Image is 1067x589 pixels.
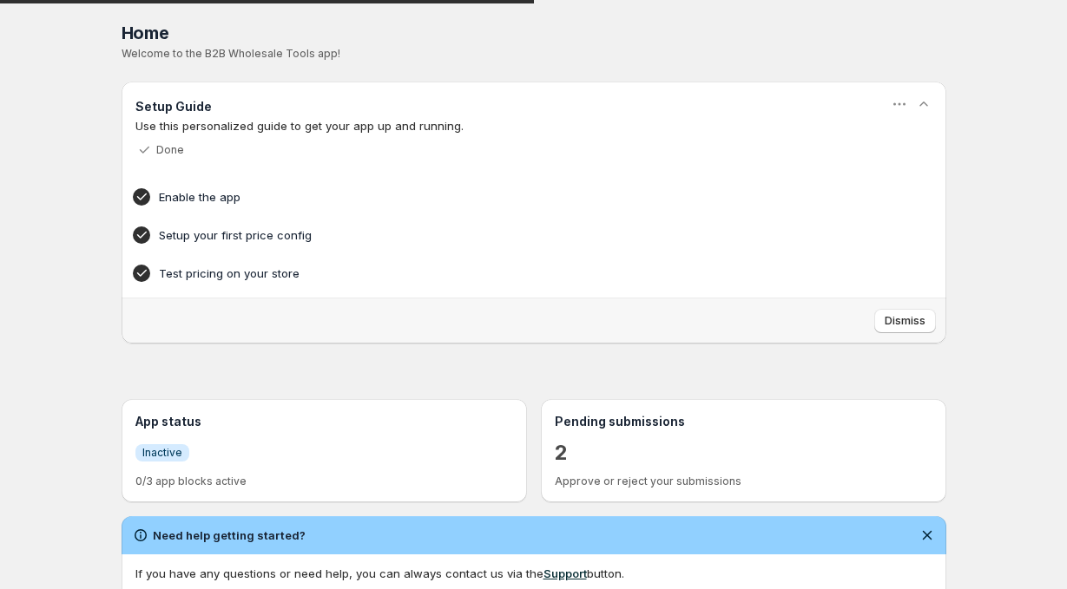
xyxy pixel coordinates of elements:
[874,309,936,333] button: Dismiss
[156,143,184,157] p: Done
[555,474,932,488] p: Approve or reject your submissions
[153,527,306,544] h2: Need help getting started?
[159,265,855,282] h4: Test pricing on your store
[122,47,946,61] p: Welcome to the B2B Wholesale Tools app!
[122,23,169,43] span: Home
[135,117,932,134] p: Use this personalized guide to get your app up and running.
[159,188,855,206] h4: Enable the app
[142,446,182,460] span: Inactive
[885,314,925,328] span: Dismiss
[135,98,212,115] h3: Setup Guide
[135,565,932,582] div: If you have any questions or need help, you can always contact us via the button.
[135,443,189,461] a: InfoInactive
[135,413,513,430] h3: App status
[543,566,587,580] a: Support
[135,474,513,488] p: 0/3 app blocks active
[915,523,939,547] button: Dismiss notification
[159,226,855,244] h4: Setup your first price config
[555,413,932,430] h3: Pending submissions
[555,439,568,467] a: 2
